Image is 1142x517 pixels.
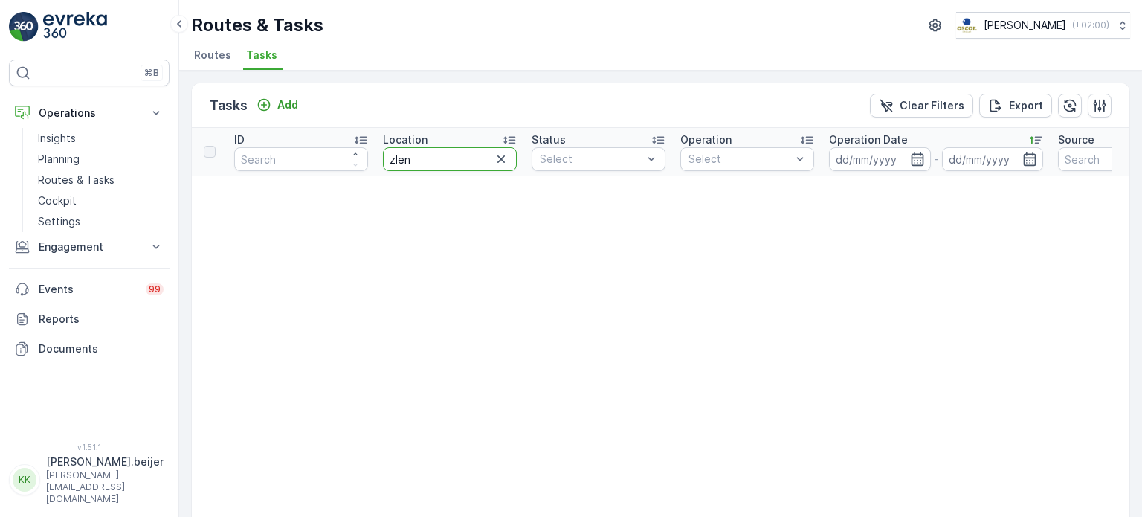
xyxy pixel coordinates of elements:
[870,94,973,118] button: Clear Filters
[1058,132,1094,147] p: Source
[39,282,137,297] p: Events
[540,152,642,167] p: Select
[13,468,36,492] div: KK
[383,147,517,171] input: Search
[680,132,732,147] p: Operation
[32,190,170,211] a: Cockpit
[900,98,964,113] p: Clear Filters
[32,128,170,149] a: Insights
[251,96,304,114] button: Add
[38,173,114,187] p: Routes & Tasks
[9,98,170,128] button: Operations
[210,95,248,116] p: Tasks
[32,149,170,170] a: Planning
[234,147,368,171] input: Search
[532,132,566,147] p: Status
[144,67,159,79] p: ⌘B
[39,341,164,356] p: Documents
[277,97,298,112] p: Add
[942,147,1044,171] input: dd/mm/yyyy
[191,13,323,37] p: Routes & Tasks
[383,132,428,147] p: Location
[9,304,170,334] a: Reports
[1072,19,1109,31] p: ( +02:00 )
[246,48,277,62] span: Tasks
[9,232,170,262] button: Engagement
[956,12,1130,39] button: [PERSON_NAME](+02:00)
[979,94,1052,118] button: Export
[39,312,164,327] p: Reports
[46,469,164,505] p: [PERSON_NAME][EMAIL_ADDRESS][DOMAIN_NAME]
[956,17,978,33] img: basis-logo_rgb2x.png
[39,240,140,254] p: Engagement
[194,48,231,62] span: Routes
[32,170,170,190] a: Routes & Tasks
[38,152,80,167] p: Planning
[984,18,1066,33] p: [PERSON_NAME]
[38,193,77,208] p: Cockpit
[46,455,164,469] p: [PERSON_NAME].beijer
[9,12,39,42] img: logo
[688,152,791,167] p: Select
[829,132,908,147] p: Operation Date
[829,147,931,171] input: dd/mm/yyyy
[38,131,76,146] p: Insights
[9,274,170,304] a: Events99
[9,455,170,505] button: KK[PERSON_NAME].beijer[PERSON_NAME][EMAIL_ADDRESS][DOMAIN_NAME]
[149,283,161,295] p: 99
[39,106,140,121] p: Operations
[934,150,939,168] p: -
[1009,98,1043,113] p: Export
[9,334,170,364] a: Documents
[43,12,107,42] img: logo_light-DOdMpM7g.png
[9,443,170,452] span: v 1.51.1
[38,214,80,229] p: Settings
[32,211,170,232] a: Settings
[234,132,245,147] p: ID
